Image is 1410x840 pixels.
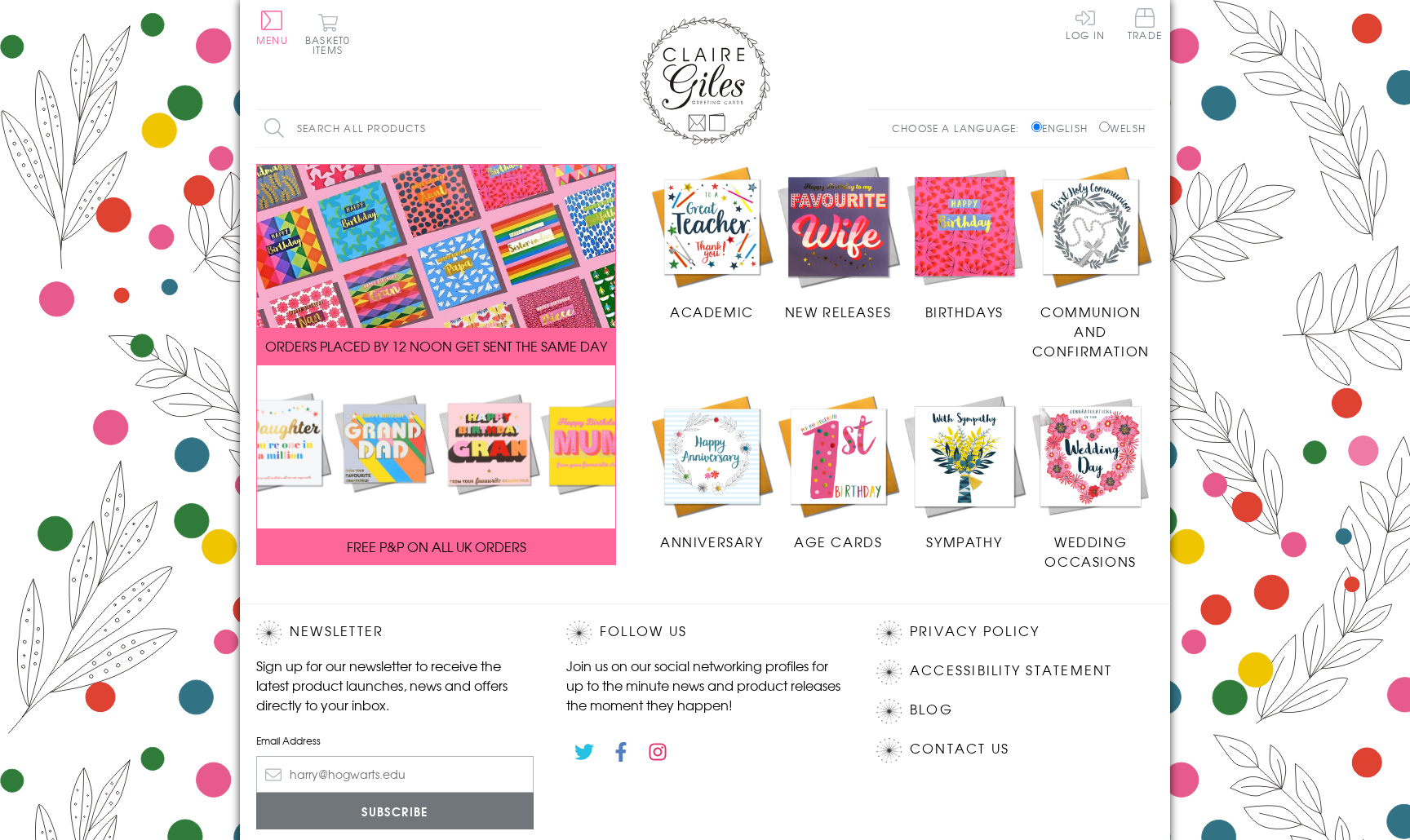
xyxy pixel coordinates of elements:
span: Academic [670,302,754,321]
span: Anniversary [660,532,764,551]
a: Accessibility Statement [910,660,1113,682]
a: Communion and Confirmation [1027,164,1154,361]
label: Email Address [256,733,534,748]
span: Birthdays [925,302,1004,321]
span: Wedding Occasions [1044,532,1136,571]
a: Sympathy [902,393,1028,551]
label: English [1031,121,1096,135]
input: English [1031,122,1042,132]
button: Menu [256,11,288,45]
a: Contact Us [910,738,1009,760]
a: Privacy Policy [910,621,1040,643]
span: Age Cards [794,532,882,551]
span: ORDERS PLACED BY 12 NOON GET SENT THE SAME DAY [265,336,607,356]
input: Search all products [256,110,542,147]
h2: Newsletter [256,621,534,645]
a: Wedding Occasions [1027,393,1154,571]
p: Choose a language: [892,121,1028,135]
input: Welsh [1099,122,1110,132]
span: Communion and Confirmation [1032,302,1150,360]
a: Trade [1128,8,1162,43]
span: Sympathy [926,532,1002,551]
a: Anniversary [649,393,775,551]
span: Menu [256,33,288,47]
span: New Releases [785,302,892,321]
a: New Releases [775,164,902,322]
img: Claire Giles Greetings Cards [640,16,770,145]
a: Blog [910,699,953,721]
input: Subscribe [256,793,534,829]
label: Welsh [1099,121,1146,135]
input: Search [525,110,542,147]
span: 0 items [313,33,350,57]
span: FREE P&P ON ALL UK ORDERS [347,537,526,556]
p: Sign up for our newsletter to receive the latest product launches, news and offers directly to yo... [256,656,534,714]
a: Birthdays [902,164,1028,322]
a: Age Cards [775,393,902,551]
input: harry@hogwarts.edu [256,756,534,793]
a: Log In [1066,8,1105,40]
p: Join us on our social networking profiles for up to the minute news and product releases the mome... [566,656,844,714]
span: Trade [1128,8,1162,40]
a: Academic [649,164,775,322]
h2: Follow Us [566,621,844,645]
button: Basket0 items [305,13,350,55]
